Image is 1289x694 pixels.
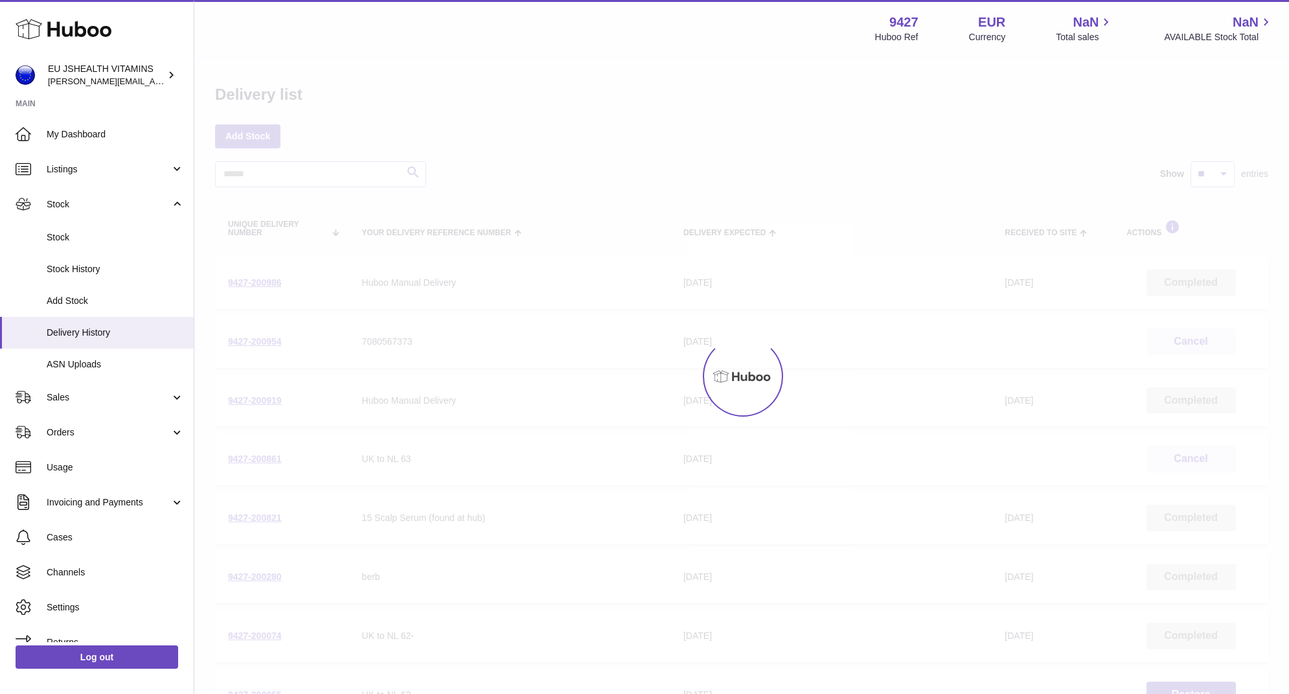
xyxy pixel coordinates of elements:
[48,76,260,86] span: [PERSON_NAME][EMAIL_ADDRESS][DOMAIN_NAME]
[16,65,35,85] img: laura@jessicasepel.com
[47,295,184,307] span: Add Stock
[875,31,918,43] div: Huboo Ref
[47,601,184,614] span: Settings
[47,128,184,141] span: My Dashboard
[47,461,184,474] span: Usage
[47,198,170,211] span: Stock
[1164,31,1273,43] span: AVAILABLE Stock Total
[1164,14,1273,43] a: NaN AVAILABLE Stock Total
[969,31,1006,43] div: Currency
[1056,31,1113,43] span: Total sales
[47,263,184,275] span: Stock History
[47,358,184,371] span: ASN Uploads
[1073,14,1099,31] span: NaN
[1056,14,1113,43] a: NaN Total sales
[978,14,1005,31] strong: EUR
[1233,14,1259,31] span: NaN
[47,163,170,176] span: Listings
[47,426,170,439] span: Orders
[47,636,184,649] span: Returns
[47,496,170,509] span: Invoicing and Payments
[48,63,165,87] div: EU JSHEALTH VITAMINS
[16,645,178,669] a: Log out
[47,566,184,579] span: Channels
[47,327,184,339] span: Delivery History
[47,391,170,404] span: Sales
[47,531,184,544] span: Cases
[47,231,184,244] span: Stock
[889,14,918,31] strong: 9427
